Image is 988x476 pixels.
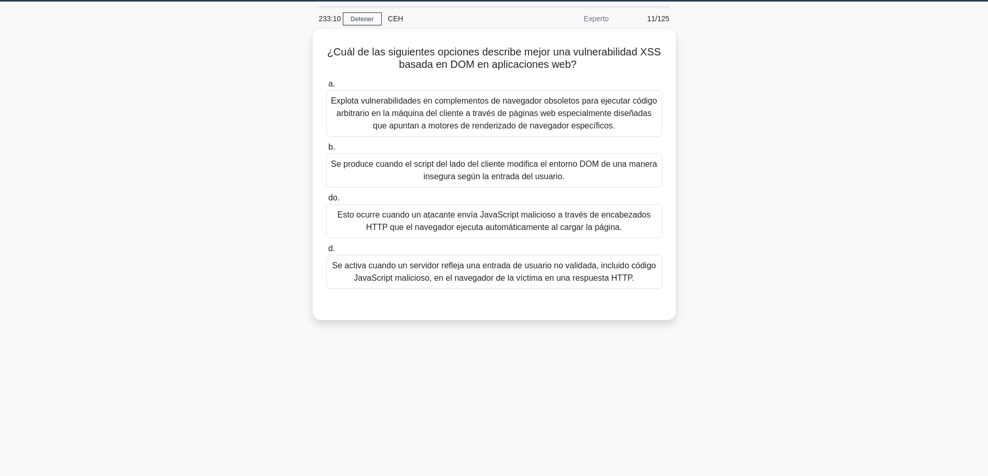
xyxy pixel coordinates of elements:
font: b. [328,142,335,151]
font: Esto ocurre cuando un atacante envía JavaScript malicioso a través de encabezados HTTP que el nav... [338,210,651,232]
font: Experto [584,15,609,23]
font: Explota vulnerabilidades en complementos de navegador obsoletos para ejecutar código arbitrario e... [331,96,657,130]
font: 11/125 [647,15,670,23]
font: Se activa cuando un servidor refleja una entrada de usuario no validada, incluido código JavaScri... [332,261,656,282]
font: do. [328,193,340,202]
font: CEH [388,15,403,23]
font: Se produce cuando el script del lado del cliente modifica el entorno DOM de una manera insegura s... [331,160,657,181]
font: Detener [351,16,374,23]
font: ¿Cuál de las siguientes opciones describe mejor una vulnerabilidad XSS basada en DOM en aplicacio... [327,46,661,70]
font: a. [328,79,335,88]
font: 233:10 [319,15,341,23]
font: d. [328,244,335,253]
a: Detener [343,12,382,25]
